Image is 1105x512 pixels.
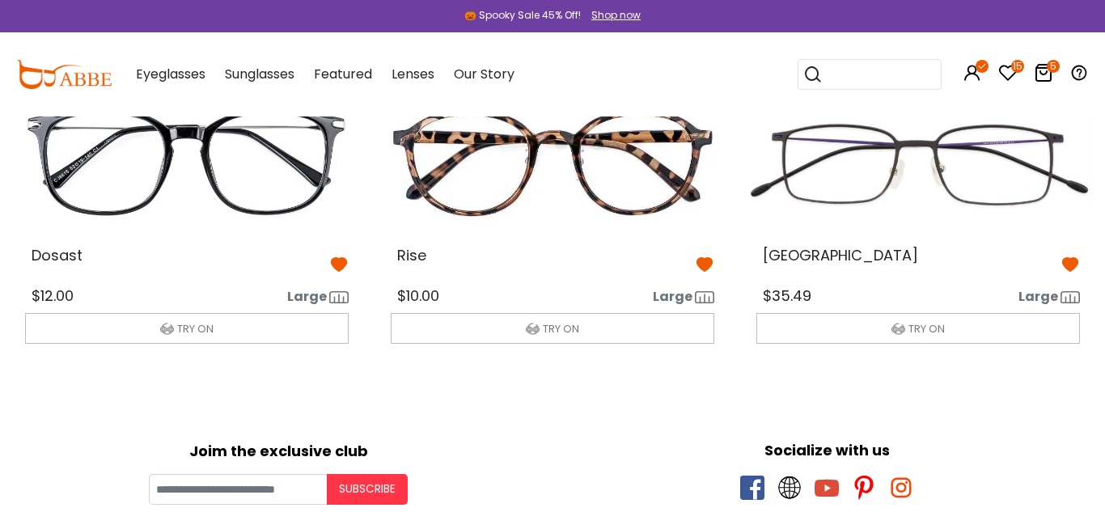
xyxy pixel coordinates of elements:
span: facebook [740,476,764,500]
span: [GEOGRAPHIC_DATA] [763,245,918,265]
a: Shop now [583,8,641,22]
span: TRY ON [908,321,945,336]
span: $35.49 [763,286,811,306]
a: 15 [998,66,1018,85]
div: 🎃 Spooky Sale 45% Off! [464,8,581,23]
span: youtube [815,476,839,500]
span: Lenses [392,65,434,83]
span: twitter [777,476,802,500]
button: TRY ON [756,313,1080,344]
button: TRY ON [391,313,714,344]
img: tryon [526,322,540,336]
img: tryon [160,322,174,336]
img: tryon [891,322,905,336]
span: Eyeglasses [136,65,205,83]
i: 15 [1011,60,1024,73]
img: size ruler [1061,291,1080,304]
div: Shop now [591,8,641,23]
span: Sunglasses [225,65,294,83]
span: $12.00 [32,286,74,306]
input: Your email [149,474,327,505]
span: Large [653,287,692,307]
img: size ruler [695,291,714,304]
span: Our Story [454,65,514,83]
span: Rise [397,245,426,265]
span: Large [1018,287,1058,307]
button: TRY ON [25,313,349,344]
span: instagram [889,476,913,500]
img: size ruler [329,291,349,304]
span: TRY ON [177,321,214,336]
div: Joim the exclusive club [12,437,544,462]
button: Subscribe [327,474,408,505]
img: abbeglasses.com [16,60,112,89]
span: Dosast [32,245,83,265]
div: Socialize with us [561,439,1093,461]
span: TRY ON [543,321,579,336]
a: 5 [1034,66,1053,85]
span: $10.00 [397,286,439,306]
span: Featured [314,65,372,83]
i: 5 [1047,60,1060,73]
span: pinterest [852,476,876,500]
span: Large [287,287,327,307]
